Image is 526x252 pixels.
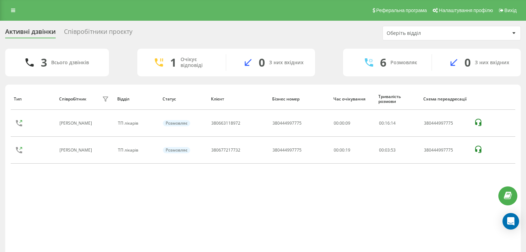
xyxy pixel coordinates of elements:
div: Очікує відповіді [181,57,215,68]
div: Розмовляє [163,120,190,126]
div: 1 [170,56,176,69]
div: [PERSON_NAME] [59,148,94,153]
span: Вихід [505,8,517,13]
div: [PERSON_NAME] [59,121,94,126]
div: 380444997775 [273,121,302,126]
div: : : [379,121,396,126]
span: 53 [391,147,396,153]
span: Реферальна програма [376,8,427,13]
div: 380444997775 [273,148,302,153]
div: Оберіть відділ [387,30,469,36]
div: Статус [163,97,204,101]
span: 00 [379,147,384,153]
div: Час очікування [333,97,372,101]
div: Розмовляє [390,60,417,66]
div: Відділ [117,97,156,101]
div: ТП лікарів [118,121,155,126]
span: 00 [379,120,384,126]
div: Тривалість розмови [378,94,417,104]
div: Всього дзвінків [51,60,89,66]
div: 00:00:19 [334,148,371,153]
div: Бізнес номер [272,97,327,101]
div: 6 [380,56,386,69]
div: 3 [41,56,47,69]
div: 0 [464,56,471,69]
div: 380663118972 [211,121,240,126]
span: Налаштування профілю [439,8,493,13]
div: 0 [259,56,265,69]
span: 16 [385,120,390,126]
div: З них вхідних [475,60,509,66]
div: Співробітник [59,97,86,101]
div: З них вхідних [269,60,304,66]
div: : : [379,148,396,153]
div: 380444997775 [424,121,467,126]
span: 03 [385,147,390,153]
div: Розмовляє [163,147,190,153]
div: ТП лікарів [118,148,155,153]
div: Активні дзвінки [5,28,56,39]
span: 14 [391,120,396,126]
div: 380444997775 [424,148,467,153]
div: Схема переадресації [423,97,467,101]
div: Тип [14,97,52,101]
div: 380677217732 [211,148,240,153]
div: 00:00:09 [334,121,371,126]
div: Співробітники проєкту [64,28,132,39]
div: Open Intercom Messenger [502,213,519,230]
div: Клієнт [211,97,266,101]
